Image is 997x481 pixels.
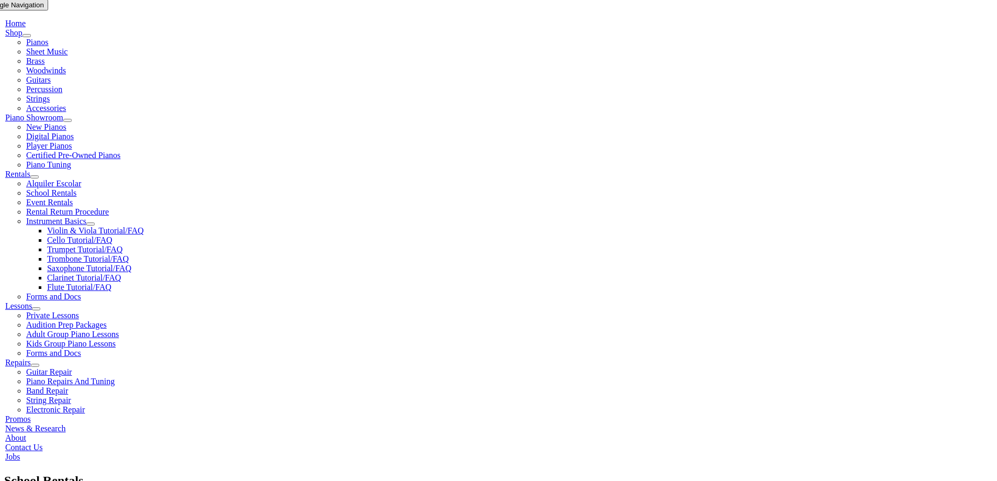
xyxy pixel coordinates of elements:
a: Shop [5,28,23,37]
a: School Rentals [26,188,76,197]
a: Alquiler Escolar [26,179,81,188]
a: Piano Tuning [26,160,71,169]
a: Percussion [26,85,62,94]
a: Rental Return Procedure [26,207,109,216]
a: Piano Showroom [5,113,63,122]
button: Open submenu of Shop [23,34,31,37]
a: Trumpet Tutorial/FAQ [47,245,122,254]
a: Lessons [5,301,32,310]
a: Guitar Repair [26,367,72,376]
a: Clarinet Tutorial/FAQ [47,273,121,282]
a: Promos [5,415,31,423]
a: Kids Group Piano Lessons [26,339,116,348]
a: Audition Prep Packages [26,320,107,329]
a: Player Pianos [26,141,72,150]
a: Home [5,19,26,28]
button: Open submenu of Repairs [31,364,39,367]
a: Instrument Basics [26,217,86,226]
a: Private Lessons [26,311,79,320]
a: Jobs [5,452,20,461]
a: Guitars [26,75,51,84]
a: Certified Pre-Owned Pianos [26,151,120,160]
a: About [5,433,26,442]
a: Woodwinds [26,66,66,75]
a: Repairs [5,358,31,367]
a: Trombone Tutorial/FAQ [47,254,129,263]
button: Open submenu of Lessons [32,307,40,310]
a: Rentals [5,170,30,178]
a: Band Repair [26,386,68,395]
button: Open submenu of Instrument Basics [86,222,95,226]
a: Digital Pianos [26,132,74,141]
a: Cello Tutorial/FAQ [47,236,113,244]
a: Brass [26,57,45,65]
a: Electronic Repair [26,405,85,414]
a: Event Rentals [26,198,73,207]
a: Flute Tutorial/FAQ [47,283,111,292]
a: Strings [26,94,50,103]
a: Forms and Docs [26,349,81,357]
button: Open submenu of Rentals [30,175,39,178]
a: String Repair [26,396,71,405]
a: Accessories [26,104,66,113]
a: News & Research [5,424,66,433]
button: Open submenu of Piano Showroom [63,119,72,122]
a: Contact Us [5,443,43,452]
a: Saxophone Tutorial/FAQ [47,264,131,273]
a: Sheet Music [26,47,68,56]
a: Pianos [26,38,49,47]
a: Forms and Docs [26,292,81,301]
a: Adult Group Piano Lessons [26,330,119,339]
a: Piano Repairs And Tuning [26,377,115,386]
a: New Pianos [26,122,66,131]
a: Violin & Viola Tutorial/FAQ [47,226,144,235]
